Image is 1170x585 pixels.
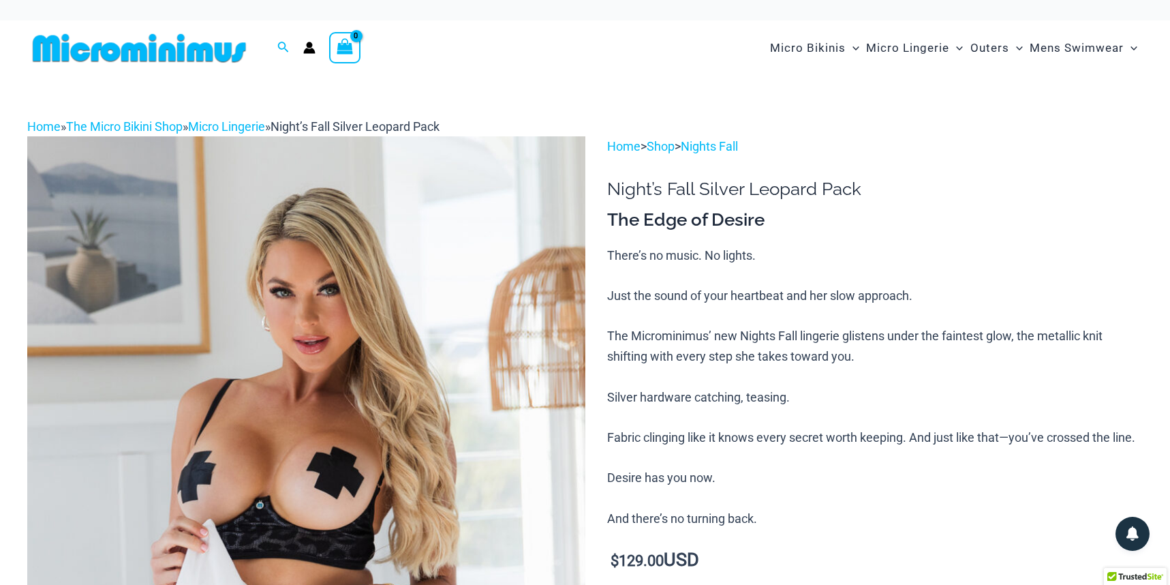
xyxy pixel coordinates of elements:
[607,139,641,153] a: Home
[863,27,966,69] a: Micro LingerieMenu ToggleMenu Toggle
[611,552,619,569] span: $
[607,179,1143,200] h1: Night’s Fall Silver Leopard Pack
[681,139,738,153] a: Nights Fall
[607,209,1143,232] h3: The Edge of Desire
[607,136,1143,157] p: > >
[647,139,675,153] a: Shop
[1009,31,1023,65] span: Menu Toggle
[66,119,183,134] a: The Micro Bikini Shop
[866,31,949,65] span: Micro Lingerie
[1026,27,1141,69] a: Mens SwimwearMenu ToggleMenu Toggle
[27,119,61,134] a: Home
[846,31,859,65] span: Menu Toggle
[1124,31,1137,65] span: Menu Toggle
[1030,31,1124,65] span: Mens Swimwear
[770,31,846,65] span: Micro Bikinis
[277,40,290,57] a: Search icon link
[949,31,963,65] span: Menu Toggle
[607,245,1143,529] p: There’s no music. No lights. Just the sound of your heartbeat and her slow approach. The Micromin...
[271,119,440,134] span: Night’s Fall Silver Leopard Pack
[303,42,315,54] a: Account icon link
[329,32,360,63] a: View Shopping Cart, empty
[765,25,1143,71] nav: Site Navigation
[27,33,251,63] img: MM SHOP LOGO FLAT
[188,119,265,134] a: Micro Lingerie
[611,552,664,569] bdi: 129.00
[607,550,1143,571] p: USD
[767,27,863,69] a: Micro BikinisMenu ToggleMenu Toggle
[967,27,1026,69] a: OutersMenu ToggleMenu Toggle
[970,31,1009,65] span: Outers
[27,119,440,134] span: » » »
